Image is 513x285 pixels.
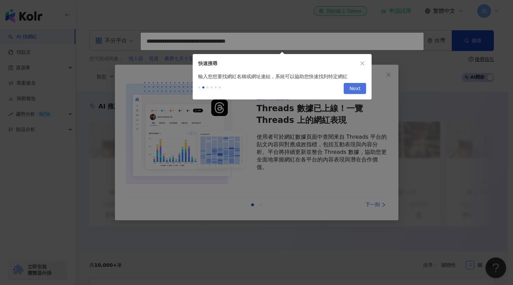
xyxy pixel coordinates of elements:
button: Next [344,83,366,94]
span: Next [349,83,361,94]
button: close [359,60,366,67]
div: 快速搜尋 [198,60,359,67]
div: 輸入您想要找網紅名稱或網址連結，系統可以協助您快速找到特定網紅 [193,73,372,80]
span: close [360,61,365,66]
